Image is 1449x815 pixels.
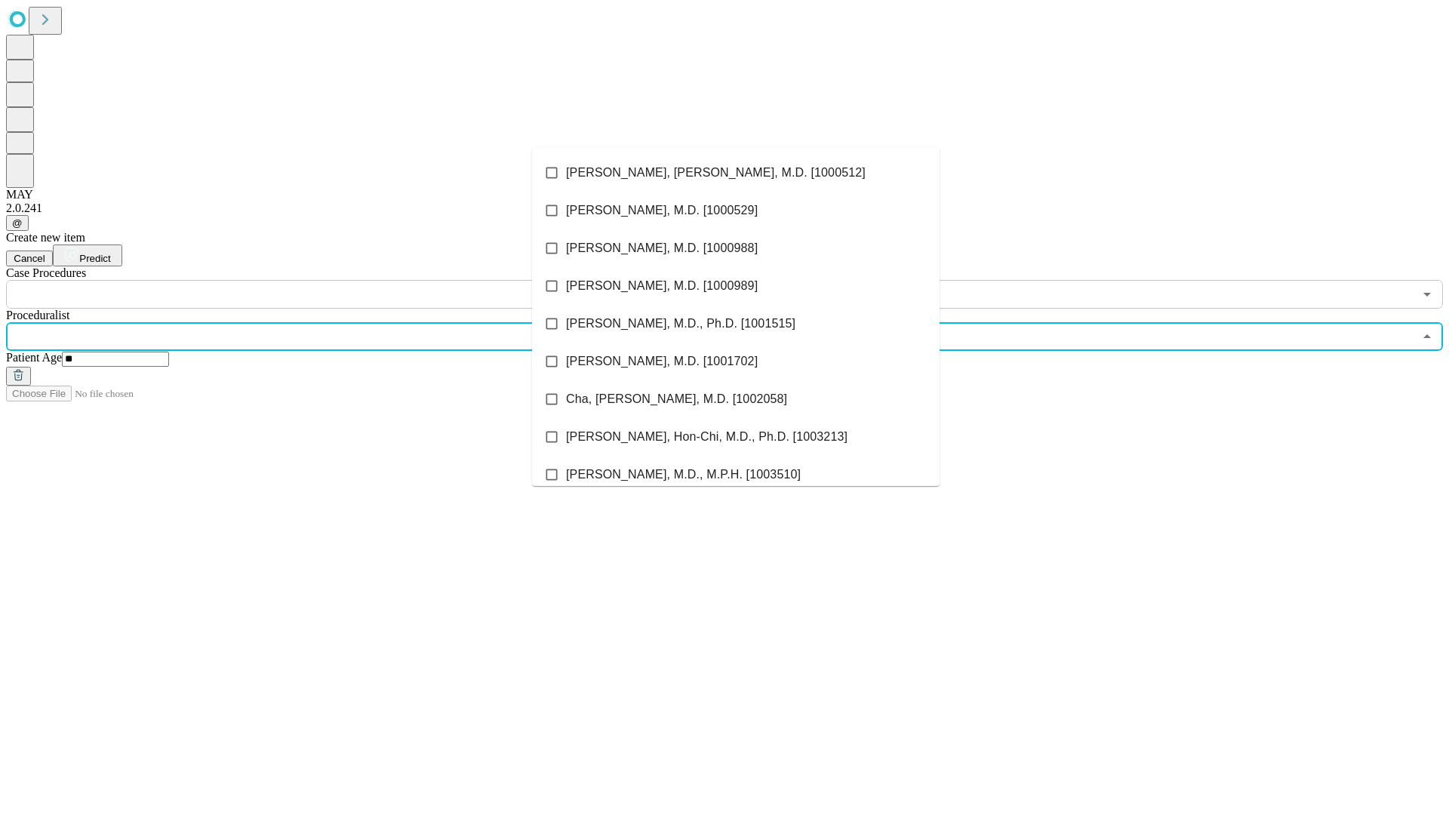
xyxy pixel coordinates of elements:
[566,277,758,295] span: [PERSON_NAME], M.D. [1000989]
[566,466,801,484] span: [PERSON_NAME], M.D., M.P.H. [1003510]
[6,215,29,231] button: @
[6,351,62,364] span: Patient Age
[1417,326,1438,347] button: Close
[6,231,85,244] span: Create new item
[6,251,53,266] button: Cancel
[566,239,758,257] span: [PERSON_NAME], M.D. [1000988]
[14,253,45,264] span: Cancel
[566,201,758,220] span: [PERSON_NAME], M.D. [1000529]
[566,164,866,182] span: [PERSON_NAME], [PERSON_NAME], M.D. [1000512]
[6,309,69,321] span: Proceduralist
[566,352,758,371] span: [PERSON_NAME], M.D. [1001702]
[6,188,1443,201] div: MAY
[6,266,86,279] span: Scheduled Procedure
[566,428,848,446] span: [PERSON_NAME], Hon-Chi, M.D., Ph.D. [1003213]
[566,390,787,408] span: Cha, [PERSON_NAME], M.D. [1002058]
[53,244,122,266] button: Predict
[12,217,23,229] span: @
[566,315,795,333] span: [PERSON_NAME], M.D., Ph.D. [1001515]
[79,253,110,264] span: Predict
[1417,284,1438,305] button: Open
[6,201,1443,215] div: 2.0.241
